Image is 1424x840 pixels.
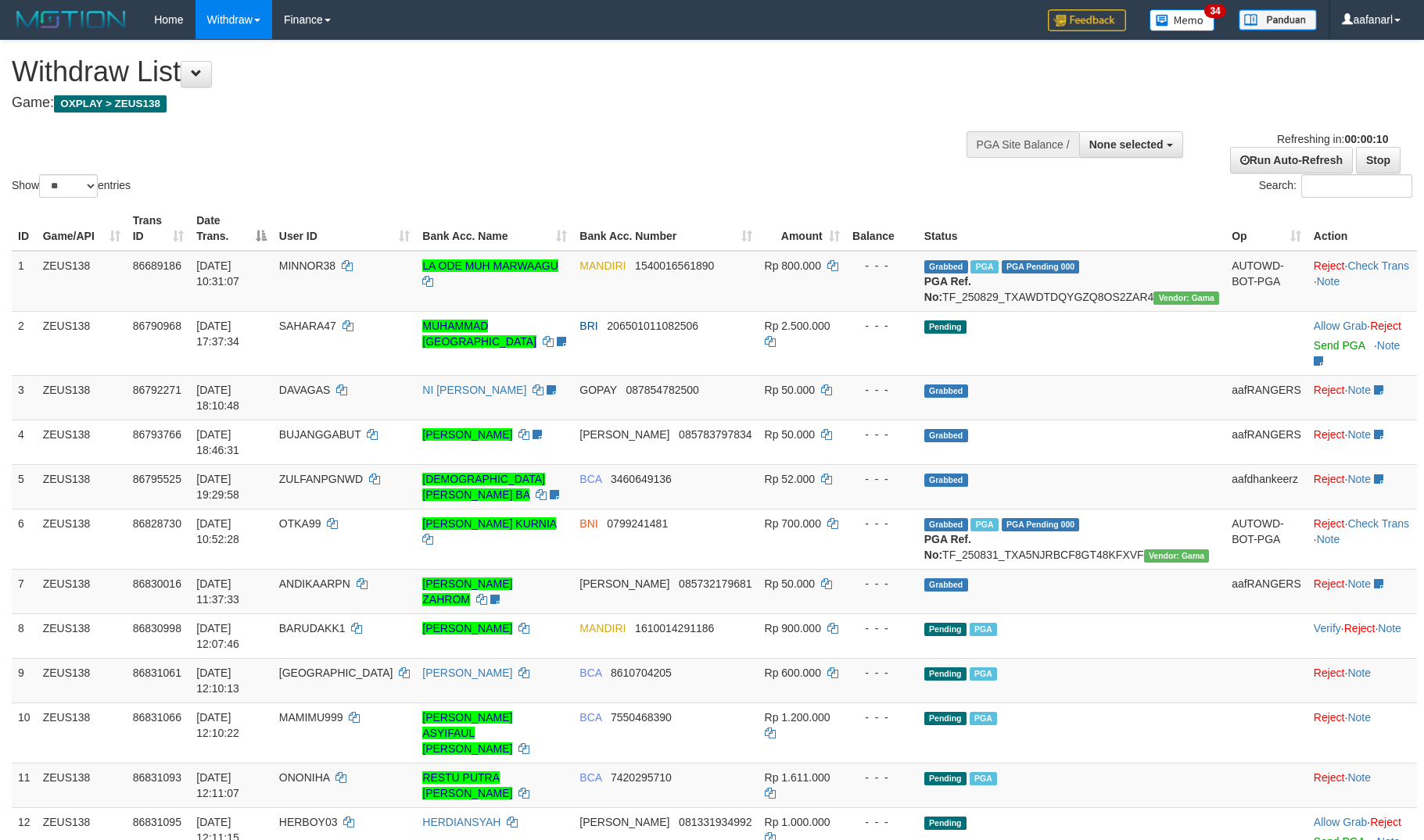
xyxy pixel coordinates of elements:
a: Note [1347,577,1371,590]
td: · · [1307,251,1417,312]
span: Pending [924,667,967,681]
span: Copy 085783797834 to clipboard [679,428,751,441]
span: [DATE] 18:46:31 [196,428,239,456]
span: BNI [579,517,597,530]
span: ZULFANPGNWD [279,473,363,485]
span: Copy 085732179681 to clipboard [679,577,751,590]
span: OXPLAY > ZEUS138 [54,95,167,113]
div: - - - [852,576,912,592]
a: Reject [1314,517,1345,530]
td: 8 [12,613,37,658]
button: None selected [1079,131,1183,158]
td: ZEUS138 [37,311,127,375]
a: Check Trans [1347,259,1409,272]
a: LA ODE MUH MARWAAGU [422,259,558,272]
span: 86831061 [133,667,181,679]
td: ZEUS138 [37,375,127,420]
div: - - - [852,516,912,531]
span: Marked by aafkaynarin [970,260,998,273]
td: AUTOWD-BOT-PGA [1225,509,1307,569]
a: Note [1347,428,1371,441]
span: BCA [579,473,601,485]
td: aafRANGERS [1225,420,1307,464]
a: Allow Grab [1314,320,1367,332]
td: aafRANGERS [1225,569,1307,613]
span: ANDIKAARPN [279,577,350,590]
th: Status [918,206,1225,251]
select: Showentries [39,174,98,198]
span: Grabbed [924,429,968,442]
span: Grabbed [924,474,968,487]
span: · [1314,320,1370,332]
span: Pending [924,712,967,725]
span: Rp 1.200.000 [765,711,830,724]
td: · [1307,702,1417,763]
span: Rp 50.000 [765,577,816,590]
td: ZEUS138 [37,509,127,569]
a: Reject [1314,711,1345,724]
td: 6 [12,509,37,569]
span: BRI [579,320,597,332]
b: PGA Ref. No: [924,533,971,561]
div: - - - [852,620,912,636]
span: [PERSON_NAME] [579,816,669,828]
span: · [1314,816,1370,828]
span: MANDIRI [579,622,626,634]
div: - - - [852,382,912,398]
a: Note [1347,711,1371,724]
span: PGA Pending [1002,518,1080,531]
div: - - - [852,471,912,487]
a: Reject [1314,259,1345,272]
span: 86831093 [133,771,181,784]
span: 86792271 [133,384,181,396]
td: 1 [12,251,37,312]
span: PGA Pending [1002,260,1080,273]
th: Bank Acc. Number: activate to sort column ascending [573,206,758,251]
td: 7 [12,569,37,613]
span: [DATE] 12:07:46 [196,622,239,650]
td: · [1307,311,1417,375]
span: 34 [1204,4,1225,18]
a: Reject [1344,622,1376,634]
span: 86689186 [133,259,181,272]
td: ZEUS138 [37,420,127,464]
span: 86793766 [133,428,181,441]
span: Grabbed [924,518,968,531]
td: ZEUS138 [37,613,127,658]
a: Note [1378,622,1401,634]
a: Note [1347,473,1371,485]
span: 86828730 [133,517,181,530]
a: Verify [1314,622,1341,634]
span: Grabbed [924,384,968,398]
span: Marked by aafnoeunsreypich [970,772,997,785]
a: MUHAMMAD [GEOGRAPHIC_DATA] [422,320,536,348]
img: MOTION_logo.png [12,8,131,31]
td: ZEUS138 [37,658,127,702]
span: Rp 700.000 [765,517,821,530]
span: 86830016 [133,577,181,590]
span: [PERSON_NAME] [579,577,669,590]
span: Copy 1610014291186 to clipboard [635,622,714,634]
span: Vendor URL: https://trx31.1velocity.biz [1144,549,1210,563]
td: 9 [12,658,37,702]
a: [PERSON_NAME] ZAHROM [422,577,512,606]
span: Pending [924,623,967,636]
img: Button%20Memo.svg [1150,9,1215,31]
span: ONONIHA [279,771,330,784]
a: [PERSON_NAME] ASYIFAUL [PERSON_NAME] [422,711,512,755]
a: Run Auto-Refresh [1230,147,1353,173]
div: - - - [852,665,912,681]
a: Send PGA [1314,339,1365,352]
span: [DATE] 11:37:33 [196,577,239,606]
a: Reject [1370,320,1401,332]
a: Allow Grab [1314,816,1367,828]
span: Copy 081331934992 to clipboard [679,816,751,828]
span: Copy 1540016561890 to clipboard [635,259,714,272]
a: RESTU PUTRA [PERSON_NAME] [422,771,512,799]
span: Rp 52.000 [765,473,816,485]
span: Marked by aafnoeunsreypich [970,667,997,681]
a: Reject [1370,816,1401,828]
td: TF_250829_TXAWDTDQYGZQ8OS2ZAR4 [918,251,1225,312]
td: 5 [12,464,37,509]
span: 86790968 [133,320,181,332]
